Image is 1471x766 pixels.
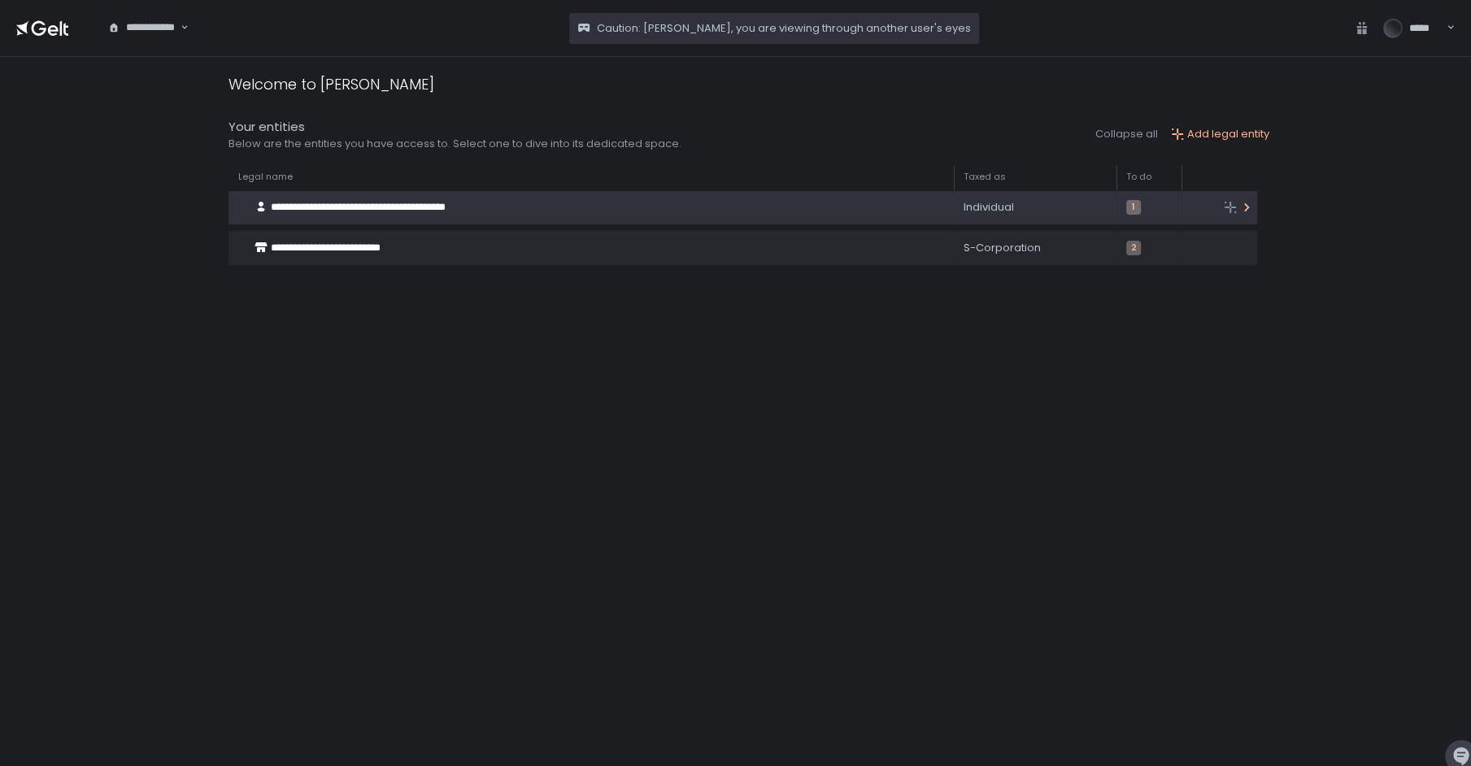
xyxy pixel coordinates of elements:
[228,118,681,137] div: Your entities
[597,21,971,36] span: Caution: [PERSON_NAME], you are viewing through another user's eyes
[964,200,1107,215] div: Individual
[1171,127,1269,141] button: Add legal entity
[1126,200,1141,215] span: 1
[964,241,1107,255] div: S-Corporation
[108,35,179,51] input: Search for option
[1126,241,1141,255] span: 2
[238,171,293,183] span: Legal name
[98,11,189,45] div: Search for option
[964,171,1006,183] span: Taxed as
[1126,171,1151,183] span: To do
[1095,127,1158,141] button: Collapse all
[228,137,681,151] div: Below are the entities you have access to. Select one to dive into its dedicated space.
[228,73,434,95] div: Welcome to [PERSON_NAME]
